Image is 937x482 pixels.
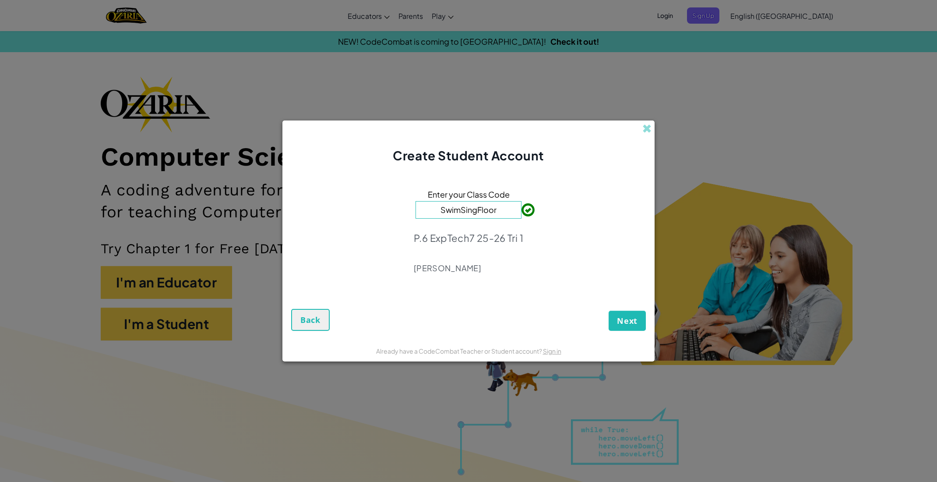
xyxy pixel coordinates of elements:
[414,263,523,273] p: [PERSON_NAME]
[414,232,523,244] p: P.6 ExpTech7 25-26 Tri 1
[376,347,543,355] span: Already have a CodeCombat Teacher or Student account?
[393,148,544,163] span: Create Student Account
[617,315,638,326] span: Next
[291,309,330,331] button: Back
[300,315,321,325] span: Back
[543,347,561,355] a: Sign in
[428,188,510,201] span: Enter your Class Code
[609,311,646,331] button: Next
